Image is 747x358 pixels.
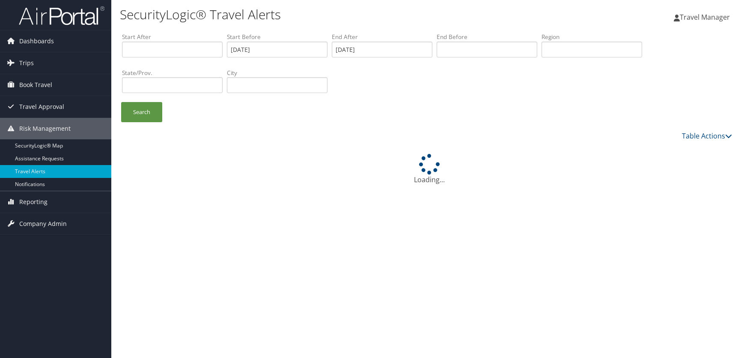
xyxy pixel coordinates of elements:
label: State/Prov. [122,69,223,77]
span: Travel Approval [19,96,64,117]
a: Travel Manager [674,4,738,30]
label: Start Before [227,33,327,41]
a: Search [121,102,162,122]
span: Dashboards [19,30,54,52]
img: airportal-logo.png [19,6,104,26]
span: Reporting [19,191,48,213]
span: Book Travel [19,74,52,96]
label: Region [542,33,642,41]
h1: SecurityLogic® Travel Alerts [120,6,532,24]
label: End After [332,33,432,41]
label: End Before [437,33,537,41]
label: City [227,69,327,77]
span: Travel Manager [680,12,730,22]
div: Loading... [120,154,738,185]
span: Company Admin [19,213,67,235]
label: Start After [122,33,223,41]
span: Risk Management [19,118,71,139]
span: Trips [19,52,34,74]
a: Table Actions [682,131,732,141]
